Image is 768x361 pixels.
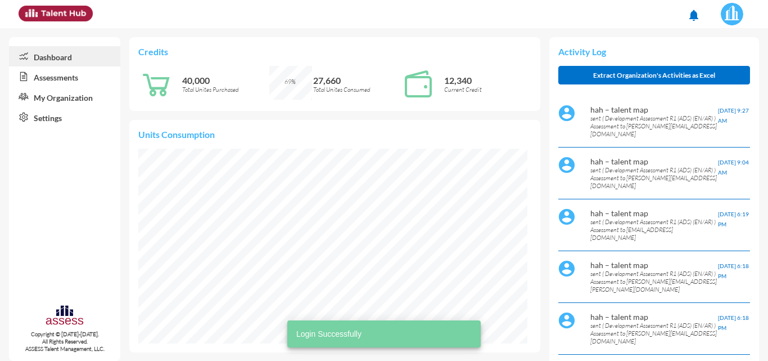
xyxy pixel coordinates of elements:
[590,208,718,218] p: hah – talent map
[444,86,531,93] p: Current Credit
[718,211,749,228] span: [DATE] 6:19 PM
[718,159,749,176] span: [DATE] 9:04 AM
[313,75,400,86] p: 27,660
[590,322,718,345] p: sent ( Development Assessment R1 (ADS) (EN/AR) ) Assessment to [PERSON_NAME][EMAIL_ADDRESS][DOMAI...
[182,86,269,93] p: Total Unites Purchased
[590,218,718,242] p: sent ( Development Assessment R1 (ADS) (EN/AR) ) Assessment to [EMAIL_ADDRESS][DOMAIN_NAME]
[9,107,120,127] a: Settings
[444,75,531,86] p: 12,340
[9,87,120,107] a: My Organization
[9,46,120,66] a: Dashboard
[9,331,120,353] p: Copyright © [DATE]-[DATE]. All Rights Reserved. ASSESS Talent Management, LLC.
[558,105,575,122] img: default%20profile%20image.svg
[590,260,718,270] p: hah – talent map
[590,157,718,166] p: hah – talent map
[138,46,531,57] p: Credits
[687,8,701,22] mat-icon: notifications
[9,66,120,87] a: Assessments
[558,260,575,277] img: default%20profile%20image.svg
[590,270,718,293] p: sent ( Development Assessment R1 (ADS) (EN/AR) ) Assessment to [PERSON_NAME][EMAIL_ADDRESS][PERSO...
[313,86,400,93] p: Total Unites Consumed
[558,46,750,57] p: Activity Log
[718,314,749,331] span: [DATE] 6:18 PM
[284,78,296,86] span: 69%
[45,304,84,328] img: assesscompany-logo.png
[138,129,531,140] p: Units Consumption
[558,157,575,173] img: default%20profile%20image.svg
[590,312,718,322] p: hah – talent map
[718,262,749,279] span: [DATE] 6:18 PM
[558,66,750,84] button: Extract Organization's Activities as Excel
[718,107,749,124] span: [DATE] 9:27 AM
[182,75,269,86] p: 40,000
[558,312,575,329] img: default%20profile%20image.svg
[590,105,718,114] p: hah – talent map
[296,328,362,340] span: Login Successfully
[590,166,718,190] p: sent ( Development Assessment R1 (ADS) (EN/AR) ) Assessment to [PERSON_NAME][EMAIL_ADDRESS][DOMAI...
[558,208,575,225] img: default%20profile%20image.svg
[590,114,718,138] p: sent ( Development Assessment R1 (ADS) (EN/AR) ) Assessment to [PERSON_NAME][EMAIL_ADDRESS][DOMAI...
